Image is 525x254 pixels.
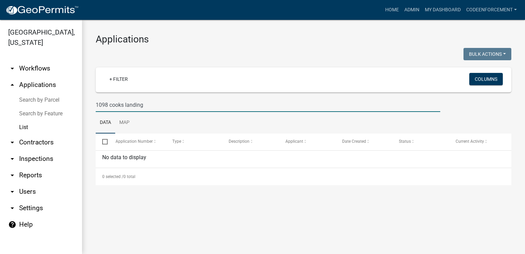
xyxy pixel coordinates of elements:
i: arrow_drop_up [8,81,16,89]
i: help [8,220,16,229]
span: Date Created [342,139,366,144]
datatable-header-cell: Select [96,134,109,150]
a: Data [96,112,115,134]
datatable-header-cell: Status [392,134,449,150]
div: No data to display [96,151,511,168]
i: arrow_drop_down [8,204,16,212]
a: My Dashboard [422,3,463,16]
i: arrow_drop_down [8,155,16,163]
span: Application Number [116,139,153,144]
button: Bulk Actions [463,48,511,60]
h3: Applications [96,34,511,45]
span: Current Activity [456,139,484,144]
span: Type [172,139,181,144]
a: codeenforcement [463,3,520,16]
div: 0 total [96,168,511,185]
span: Description [229,139,250,144]
datatable-header-cell: Description [222,134,279,150]
span: Status [399,139,411,144]
datatable-header-cell: Applicant [279,134,336,150]
i: arrow_drop_down [8,171,16,179]
datatable-header-cell: Date Created [336,134,392,150]
datatable-header-cell: Current Activity [449,134,506,150]
a: Home [382,3,402,16]
a: + Filter [104,73,133,85]
span: Applicant [285,139,303,144]
datatable-header-cell: Application Number [109,134,165,150]
span: 0 selected / [102,174,123,179]
a: Map [115,112,134,134]
input: Search for applications [96,98,440,112]
i: arrow_drop_down [8,188,16,196]
datatable-header-cell: Type [165,134,222,150]
i: arrow_drop_down [8,138,16,147]
button: Columns [469,73,503,85]
i: arrow_drop_down [8,64,16,73]
a: Admin [402,3,422,16]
